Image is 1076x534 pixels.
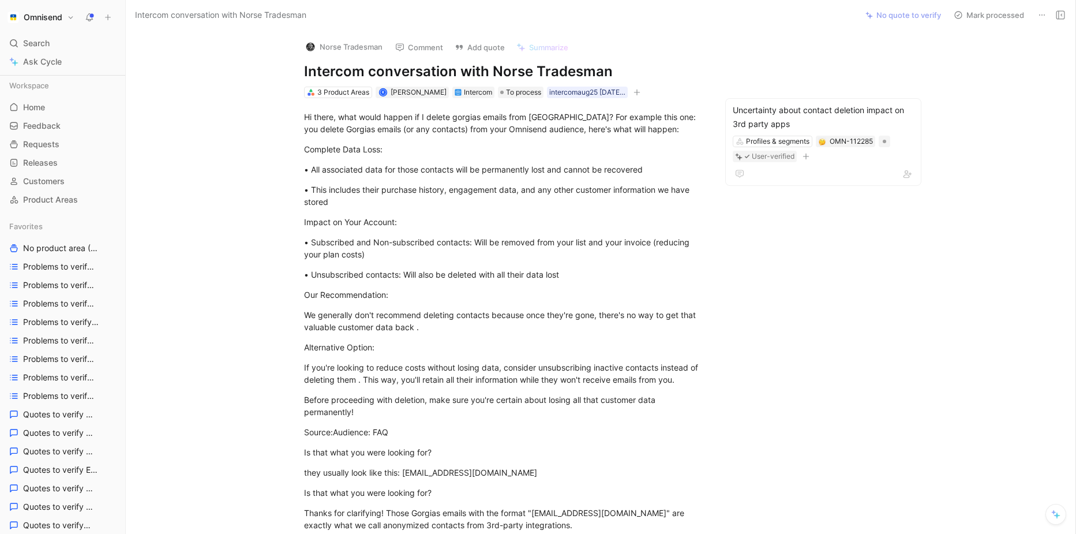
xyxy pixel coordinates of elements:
div: Impact on Your Account: [304,216,703,228]
a: Problems to verify Email Builder [5,313,121,331]
div: Intercom [464,87,492,98]
div: K [380,89,386,96]
h1: Intercom conversation with Norse Tradesman [304,62,703,81]
a: Quotes to verify Forms [5,498,121,516]
div: • Unsubscribed contacts: Will also be deleted with all their data lost [304,268,703,281]
div: User-verified [752,151,794,162]
button: Mark processed [948,7,1029,23]
button: Add quote [449,39,510,55]
a: Quotes to verify Email builder [5,461,121,479]
span: Quotes to verify MO [23,520,93,531]
a: Quotes to verify Expansion [5,480,121,497]
a: Problems to verify Activation [5,258,121,275]
span: Intercom conversation with Norse Tradesman [135,8,306,22]
a: Releases [5,154,121,171]
div: Uncertainty about contact deletion impact on 3rd party apps [733,103,914,131]
div: We generally don't recommend deleting contacts because once they're gone, there's no way to get t... [304,309,703,333]
a: No product area (Unknowns) [5,240,121,257]
div: Complete Data Loss: [304,143,703,155]
span: Feedback [23,120,61,132]
span: Search [23,36,50,50]
div: Is that what you were looking for? [304,487,703,499]
a: Problems to verify Expansion [5,332,121,349]
div: Hi there, what would happen if I delete gorgias emails from [GEOGRAPHIC_DATA]? For example this o... [304,111,703,135]
a: Feedback [5,117,121,135]
a: Product Areas [5,191,121,208]
a: Requests [5,136,121,153]
div: intercomaug25 [DATE] 10:40 [549,87,625,98]
span: Releases [23,157,58,169]
span: Problems to verify Audience [23,279,98,291]
a: Problems to verify DeCo [5,295,121,312]
span: Product Areas [23,194,78,206]
a: Quotes to verify Activation [5,406,121,423]
a: Problems to verify Forms [5,350,121,368]
span: Quotes to verify Audience [23,427,97,439]
span: Quotes to verify Email builder [23,464,99,476]
div: Source:Audience: FAQ [304,426,703,438]
div: • All associated data for those contacts will be permanently lost and cannot be recovered [304,163,703,175]
a: Ask Cycle [5,53,121,70]
div: Thanks for clarifying! Those Gorgias emails with the format "[EMAIL_ADDRESS][DOMAIN_NAME]" are ex... [304,507,703,531]
a: Quotes to verify DeCo [5,443,121,460]
span: Quotes to verify Expansion [23,483,98,494]
span: Problems to verify Activation [23,261,98,272]
div: • This includes their purchase history, engagement data, and any other customer information we ha... [304,184,703,208]
div: Search [5,35,121,52]
button: OmnisendOmnisend [5,9,77,25]
a: Problems to verify Reporting [5,387,121,405]
img: Omnisend [8,12,19,23]
div: If you're looking to reduce costs without losing data, consider unsubscribing inactive contacts i... [304,361,703,386]
span: No product area (Unknowns) [23,242,101,255]
div: To process [498,87,543,98]
span: Problems to verify Reporting [23,390,98,402]
span: Problems to verify Email Builder [23,316,100,328]
span: Summarize [529,42,568,53]
div: • Subscribed and Non-subscribed contacts: Will be removed from your list and your invoice (reduci... [304,236,703,260]
span: Quotes to verify DeCo [23,446,95,457]
span: To process [506,87,541,98]
button: No quote to verify [860,7,946,23]
div: Before proceeding with deletion, make sure you're certain about losing all that customer data per... [304,394,703,418]
span: Quotes to verify Forms [23,501,95,513]
div: they usually look like this: [EMAIL_ADDRESS][DOMAIN_NAME] [304,466,703,479]
div: Is that what you were looking for? [304,446,703,458]
h1: Omnisend [24,12,62,23]
span: Ask Cycle [23,55,62,69]
button: logoNorse Tradesman [299,38,388,55]
button: 🤔 [818,137,826,145]
div: Workspace [5,77,121,94]
div: OMN-112285 [830,136,873,147]
img: 🤔 [819,139,826,145]
span: Quotes to verify Activation [23,409,98,420]
button: Comment [390,39,448,55]
span: Home [23,102,45,113]
div: Alternative Option: [304,341,703,353]
a: Quotes to verify Audience [5,424,121,442]
span: Problems to verify MO [23,372,95,383]
div: Profiles & segments [746,136,809,147]
a: Problems to verify Audience [5,277,121,294]
span: Problems to verify DeCo [23,298,96,309]
a: Quotes to verify MO [5,517,121,534]
div: Favorites [5,218,121,235]
span: Workspace [9,80,49,91]
span: Customers [23,175,65,187]
div: 3 Product Areas [317,87,369,98]
a: Customers [5,173,121,190]
span: Favorites [9,221,43,232]
span: [PERSON_NAME] [391,88,447,96]
a: Home [5,99,121,116]
button: Summarize [511,39,573,55]
span: Requests [23,139,59,150]
a: Problems to verify MO [5,369,121,386]
span: Problems to verify Expansion [23,335,99,346]
span: Problems to verify Forms [23,353,96,365]
img: logo [305,41,316,53]
div: Our Recommendation: [304,289,703,301]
